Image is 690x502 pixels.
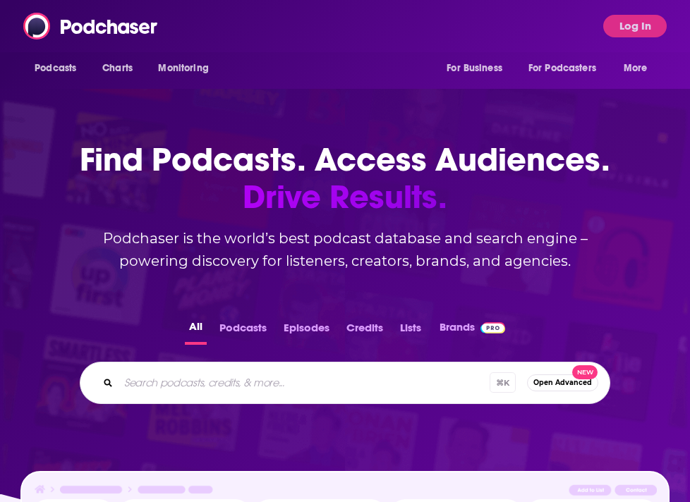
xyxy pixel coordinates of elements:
[23,13,159,39] img: Podchaser - Follow, Share and Rate Podcasts
[63,178,627,216] span: Drive Results.
[440,317,505,345] a: BrandsPodchaser Pro
[533,379,592,386] span: Open Advanced
[102,59,133,78] span: Charts
[63,141,627,216] h1: Find Podcasts. Access Audiences.
[185,317,207,345] button: All
[215,317,271,345] button: Podcasts
[33,484,656,500] img: Podcast Insights Header
[279,317,334,345] button: Episodes
[614,55,665,82] button: open menu
[148,55,226,82] button: open menu
[437,55,520,82] button: open menu
[528,59,596,78] span: For Podcasters
[80,362,610,404] div: Search podcasts, credits, & more...
[480,322,505,333] img: Podchaser Pro
[158,59,208,78] span: Monitoring
[25,55,95,82] button: open menu
[119,372,490,394] input: Search podcasts, credits, & more...
[396,317,425,345] button: Lists
[35,59,76,78] span: Podcasts
[63,227,627,272] h2: Podchaser is the world’s best podcast database and search engine – powering discovery for listene...
[519,55,617,82] button: open menu
[490,372,516,393] span: ⌘ K
[603,15,667,37] button: Log In
[447,59,502,78] span: For Business
[624,59,648,78] span: More
[342,317,387,345] button: Credits
[572,365,598,380] span: New
[93,55,141,82] a: Charts
[527,374,598,391] button: Open AdvancedNew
